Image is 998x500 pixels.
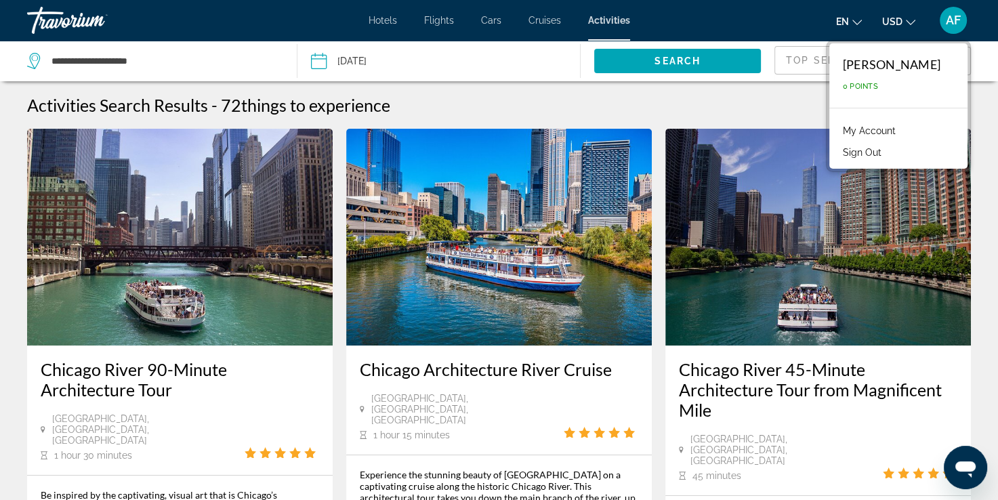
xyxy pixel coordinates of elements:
[836,12,862,31] button: Change language
[936,6,971,35] button: User Menu
[692,470,741,481] span: 45 minutes
[27,3,163,38] a: Travorium
[786,52,854,68] mat-select: Sort by
[594,49,761,73] button: Search
[211,95,217,115] span: -
[41,359,319,400] a: Chicago River 90-Minute Architecture Tour
[665,129,971,346] img: 06.jpg
[528,15,561,26] a: Cruises
[27,95,208,115] h1: Activities Search Results
[843,82,878,91] span: 0 Points
[944,446,987,489] iframe: Button to launch messaging window
[27,129,333,346] img: 46.jpg
[52,413,245,446] span: [GEOGRAPHIC_DATA], [GEOGRAPHIC_DATA], [GEOGRAPHIC_DATA]
[360,359,638,379] a: Chicago Architecture River Cruise
[373,430,450,440] span: 1 hour 15 minutes
[836,122,902,140] a: My Account
[221,95,390,115] h2: 72
[424,15,454,26] a: Flights
[836,16,849,27] span: en
[371,393,564,425] span: [GEOGRAPHIC_DATA], [GEOGRAPHIC_DATA], [GEOGRAPHIC_DATA]
[241,95,390,115] span: things to experience
[786,55,863,66] span: Top Sellers
[882,12,915,31] button: Change currency
[311,41,581,81] button: Date: Sep 20, 2025
[843,57,940,72] div: [PERSON_NAME]
[654,56,701,66] span: Search
[481,15,501,26] a: Cars
[346,129,652,346] img: ee.jpg
[679,359,957,420] a: Chicago River 45-Minute Architecture Tour from Magnificent Mile
[690,434,883,466] span: [GEOGRAPHIC_DATA], [GEOGRAPHIC_DATA], [GEOGRAPHIC_DATA]
[946,14,961,27] span: AF
[882,16,902,27] span: USD
[54,450,132,461] span: 1 hour 30 minutes
[836,144,888,161] button: Sign Out
[369,15,397,26] a: Hotels
[588,15,630,26] a: Activities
